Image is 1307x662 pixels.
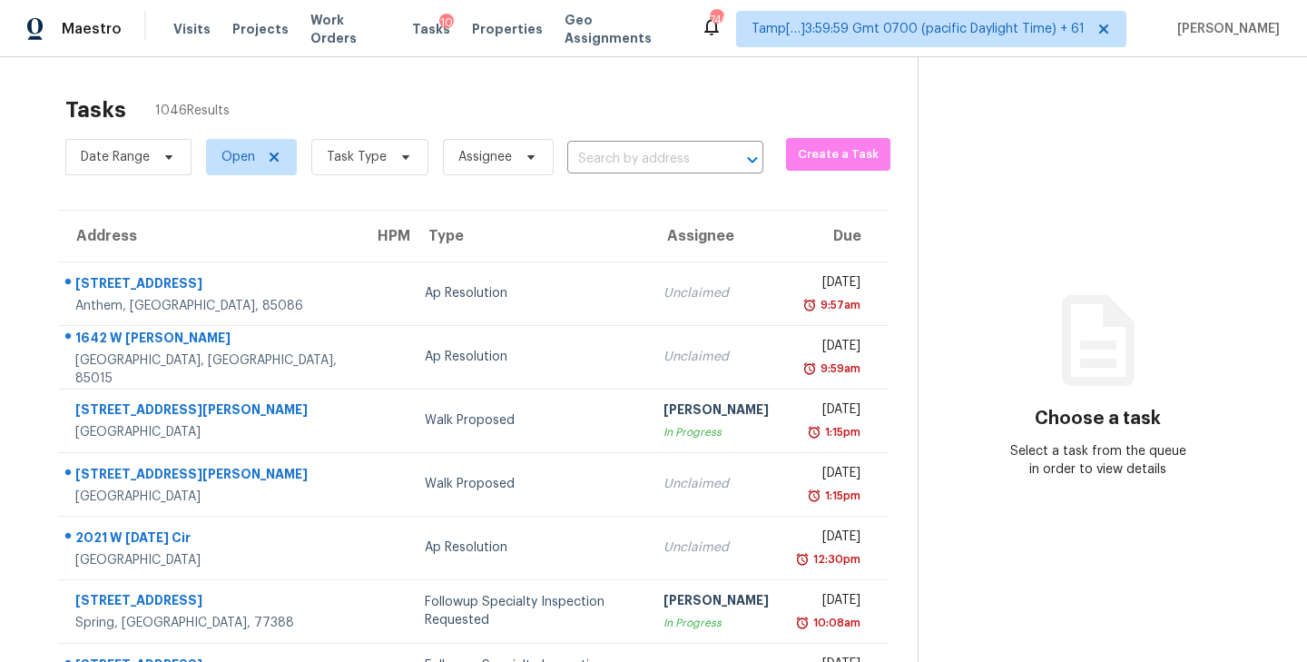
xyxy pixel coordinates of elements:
[663,284,769,302] div: Unclaimed
[810,550,860,568] div: 12:30pm
[798,400,860,423] div: [DATE]
[663,538,769,557] div: Unclaimed
[795,144,881,165] span: Create a Task
[807,487,821,505] img: Overdue Alarm Icon
[62,20,122,38] span: Maestro
[75,465,345,488] div: [STREET_ADDRESS][PERSON_NAME]
[327,148,387,166] span: Task Type
[359,211,410,262] th: HPM
[810,614,860,632] div: 10:08am
[425,284,634,302] div: Ap Resolution
[425,348,634,366] div: Ap Resolution
[807,423,821,441] img: Overdue Alarm Icon
[798,591,860,614] div: [DATE]
[821,487,860,505] div: 1:15pm
[425,538,634,557] div: Ap Resolution
[75,297,345,315] div: Anthem, [GEOGRAPHIC_DATA], 85086
[75,274,345,297] div: [STREET_ADDRESS]
[802,360,817,378] img: Overdue Alarm Icon
[663,423,769,441] div: In Progress
[75,488,345,506] div: [GEOGRAPHIC_DATA]
[173,20,211,38] span: Visits
[783,211,889,262] th: Due
[425,593,634,629] div: Followup Specialty Inspection Requested
[710,11,722,29] div: 740
[798,273,860,296] div: [DATE]
[649,211,783,262] th: Assignee
[1035,410,1161,428] h3: Choose a task
[663,614,769,632] div: In Progress
[472,20,543,38] span: Properties
[817,296,860,314] div: 9:57am
[798,337,860,360] div: [DATE]
[798,528,860,550] div: [DATE]
[1170,20,1280,38] span: [PERSON_NAME]
[410,211,649,262] th: Type
[75,591,345,614] div: [STREET_ADDRESS]
[458,148,512,166] span: Assignee
[795,614,810,632] img: Overdue Alarm Icon
[75,614,345,632] div: Spring, [GEOGRAPHIC_DATA], 77388
[58,211,359,262] th: Address
[412,23,450,35] span: Tasks
[425,475,634,493] div: Walk Proposed
[232,20,289,38] span: Projects
[802,296,817,314] img: Overdue Alarm Icon
[425,411,634,430] div: Walk Proposed
[75,400,345,423] div: [STREET_ADDRESS][PERSON_NAME]
[75,351,345,388] div: [GEOGRAPHIC_DATA], [GEOGRAPHIC_DATA], 85015
[221,148,255,166] span: Open
[663,475,769,493] div: Unclaimed
[65,101,126,119] h2: Tasks
[75,529,345,551] div: 2021 W [DATE] Cir
[798,464,860,487] div: [DATE]
[75,329,345,351] div: 1642 W [PERSON_NAME]
[786,138,890,171] button: Create a Task
[75,423,345,441] div: [GEOGRAPHIC_DATA]
[795,550,810,568] img: Overdue Alarm Icon
[663,348,769,366] div: Unclaimed
[740,147,765,173] button: Open
[439,14,454,32] div: 10
[663,591,769,614] div: [PERSON_NAME]
[565,11,679,47] span: Geo Assignments
[817,360,860,378] div: 9:59am
[752,20,1085,38] span: Tamp[…]3:59:59 Gmt 0700 (pacific Daylight Time) + 61
[155,102,230,120] span: 1046 Results
[567,145,712,173] input: Search by address
[310,11,390,47] span: Work Orders
[1008,442,1188,479] div: Select a task from the queue in order to view details
[81,148,150,166] span: Date Range
[75,551,345,569] div: [GEOGRAPHIC_DATA]
[663,400,769,423] div: [PERSON_NAME]
[821,423,860,441] div: 1:15pm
